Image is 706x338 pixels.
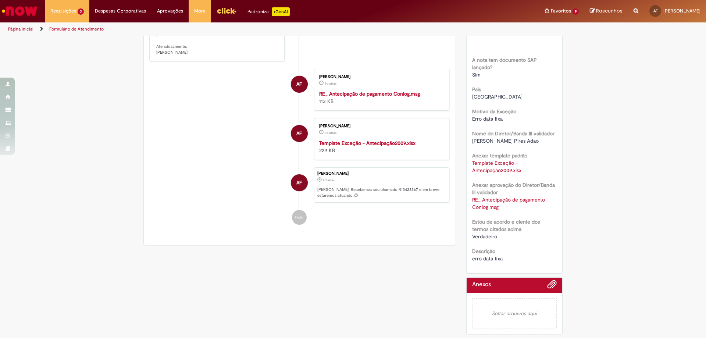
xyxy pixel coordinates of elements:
[291,174,308,191] div: André Luiz Ferri
[472,93,523,100] span: [GEOGRAPHIC_DATA]
[272,7,290,16] p: +GenAi
[472,255,503,262] span: erro data fixa
[323,178,335,182] span: 9d atrás
[596,7,623,14] span: Rascunhos
[217,5,236,16] img: click_logo_yellow_360x200.png
[653,8,657,13] span: AF
[319,90,442,105] div: 113 KB
[78,8,84,15] span: 3
[472,57,537,71] b: A nota tem documento SAP lançado?
[1,4,39,18] img: ServiceNow
[317,187,445,198] p: [PERSON_NAME]! Recebemos seu chamado R13428267 e em breve estaremos atuando.
[149,167,449,203] li: André Luiz Ferri
[296,75,302,93] span: AF
[472,115,503,122] span: Erro data fixa
[472,152,527,159] b: Anexar template padrão
[325,81,336,86] time: 19/08/2025 12:01:09
[247,7,290,16] div: Padroniza
[323,178,335,182] time: 19/08/2025 12:01:15
[194,7,206,15] span: More
[95,7,146,15] span: Despesas Corporativas
[472,196,546,210] a: Download de RE_ Antecipação de pagamento Conlog.msg
[663,8,700,14] span: [PERSON_NAME]
[472,248,495,255] b: Descrição
[472,218,540,232] b: Estou de acordo e ciente dos termos citados acima
[8,26,33,32] a: Página inicial
[573,8,579,15] span: 9
[472,298,557,328] em: Soltar arquivos aqui
[319,75,442,79] div: [PERSON_NAME]
[590,8,623,15] a: Rascunhos
[472,138,539,144] span: [PERSON_NAME] Pires Adao
[291,125,308,142] div: André Luiz Ferri
[296,174,302,192] span: AF
[319,140,416,146] a: Template Exceção - Antecipação2009.xlsx
[472,108,516,115] b: Motivo da Exceção
[472,160,521,174] a: Download de Template Exceção - Antecipação2009.xlsx
[472,86,481,93] b: País
[472,233,497,240] span: Verdadeiro
[325,131,336,135] span: 9d atrás
[319,124,442,128] div: [PERSON_NAME]
[317,171,445,176] div: [PERSON_NAME]
[6,22,465,36] ul: Trilhas de página
[157,7,183,15] span: Aprovações
[50,7,76,15] span: Requisições
[49,26,104,32] a: Formulário de Atendimento
[551,7,571,15] span: Favoritos
[472,130,555,137] b: Nome do Diretor/Banda III validador
[296,125,302,142] span: AF
[472,182,555,196] b: Anexar aprovação do Diretor/Banda III validador
[547,280,557,293] button: Adicionar anexos
[472,71,481,78] span: Sim
[472,281,491,288] h2: Anexos
[291,76,308,93] div: André Luiz Ferri
[319,139,442,154] div: 229 KB
[325,81,336,86] span: 9d atrás
[325,131,336,135] time: 19/08/2025 12:01:06
[319,90,420,97] a: RE_ Antecipação de pagamento Conlog.msg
